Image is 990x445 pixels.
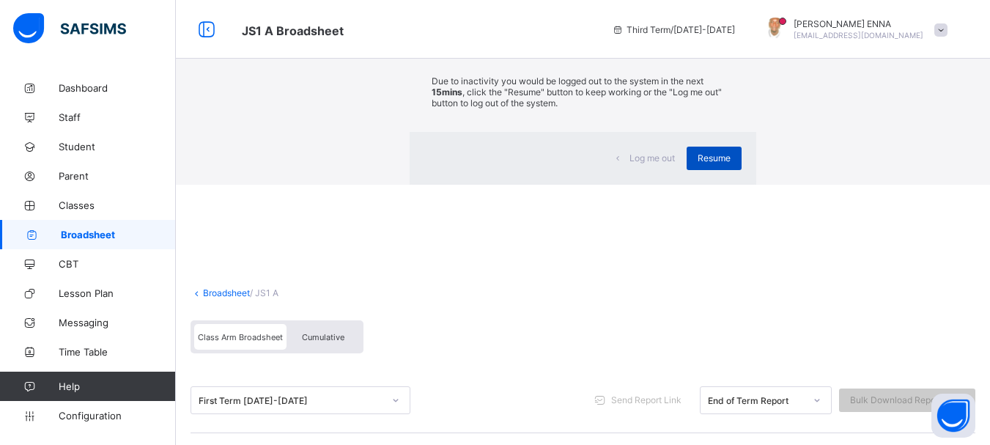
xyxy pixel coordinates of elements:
[61,229,176,240] span: Broadsheet
[432,87,462,98] strong: 15mins
[629,152,675,163] span: Log me out
[750,18,955,42] div: EMMANUEL ENNA
[203,287,250,298] a: Broadsheet
[59,170,176,182] span: Parent
[59,410,175,422] span: Configuration
[794,31,923,40] span: [EMAIL_ADDRESS][DOMAIN_NAME]
[242,23,344,38] span: Class Arm Broadsheet
[432,76,734,109] p: Due to inactivity you would be logged out to the system in the next , click the "Resume" button t...
[59,258,176,270] span: CBT
[59,317,176,328] span: Messaging
[931,394,975,438] button: Open asap
[250,287,278,298] span: / JS1 A
[59,111,176,123] span: Staff
[59,199,176,211] span: Classes
[794,18,923,29] span: [PERSON_NAME] ENNA
[698,152,731,163] span: Resume
[59,380,175,392] span: Help
[612,24,735,35] span: session/term information
[13,13,126,44] img: safsims
[708,394,805,405] div: End of Term Report
[850,394,964,405] span: Bulk Download Reportsheet
[199,394,383,405] div: First Term [DATE]-[DATE]
[59,141,176,152] span: Student
[198,332,283,342] span: Class Arm Broadsheet
[59,82,176,94] span: Dashboard
[302,332,344,342] span: Cumulative
[59,287,176,299] span: Lesson Plan
[59,346,176,358] span: Time Table
[611,394,681,405] span: Send Report Link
